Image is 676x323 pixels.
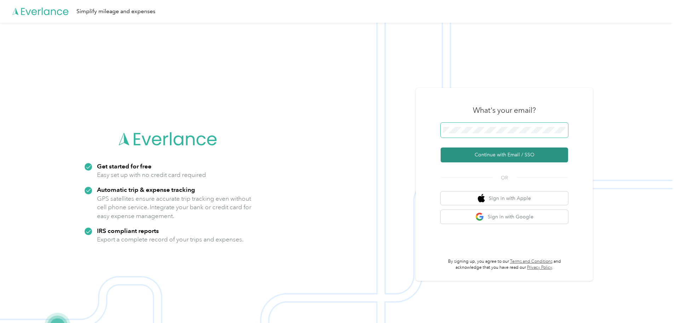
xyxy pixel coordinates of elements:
[97,162,151,170] strong: Get started for free
[527,265,552,270] a: Privacy Policy
[97,194,252,221] p: GPS satellites ensure accurate trip tracking even without cell phone service. Integrate your bank...
[492,174,517,182] span: OR
[441,258,568,271] p: By signing up, you agree to our and acknowledge that you have read our .
[76,7,155,16] div: Simplify mileage and expenses
[478,194,485,203] img: apple logo
[473,105,536,115] h3: What's your email?
[441,147,568,162] button: Continue with Email / SSO
[97,171,206,179] p: Easy set up with no credit card required
[475,212,484,221] img: google logo
[441,210,568,224] button: google logoSign in with Google
[441,191,568,205] button: apple logoSign in with Apple
[510,259,552,264] a: Terms and Conditions
[97,235,244,244] p: Export a complete record of your trips and expenses.
[97,186,195,193] strong: Automatic trip & expense tracking
[97,227,159,234] strong: IRS compliant reports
